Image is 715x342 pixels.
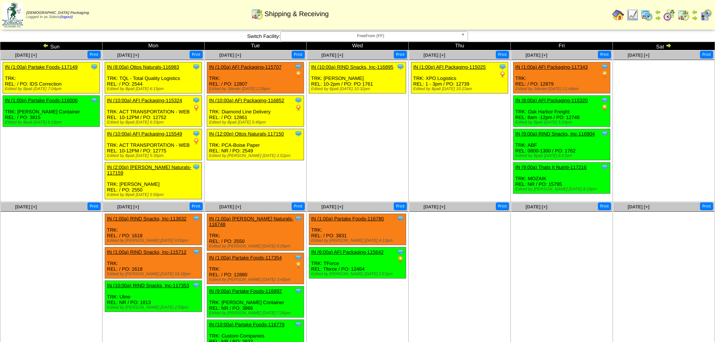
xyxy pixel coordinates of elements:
div: Edited by [PERSON_NAME] [DATE] 4:13pm [311,238,406,243]
a: IN (1:00a) AFI Packaging-117343 [515,64,588,70]
img: PO [295,261,302,269]
a: [DATE] [+] [117,53,139,58]
div: Edited by Jdexter [DATE] 11:44pm [515,87,610,91]
img: PO [601,71,608,78]
img: Tooltip [295,96,302,104]
div: Edited by [PERSON_NAME] [DATE] 9:00pm [107,238,202,243]
div: TRK: REL: / PO: 2550 [207,214,304,251]
div: TRK: ABF REL: 0800-1300 / PO: 1762 [513,129,610,160]
div: Edited by Bpali [DATE] 7:04pm [5,87,99,91]
img: arrowleft.gif [43,42,49,48]
button: Print [700,202,713,210]
a: [DATE] [+] [321,204,343,209]
button: Print [292,51,305,59]
img: PO [295,104,302,111]
img: Tooltip [397,215,404,222]
div: TRK: REL: / PO: 1618 [105,247,202,279]
a: (logout) [60,15,73,19]
a: IN (10:00a) AFI Packaging-115549 [107,131,182,137]
div: Edited by Jdexter [DATE] 2:29pm [209,87,304,91]
div: Edited by [PERSON_NAME] [DATE] 3:40pm [209,277,304,282]
div: Edited by Bpali [DATE] 6:33pm [107,120,202,125]
img: calendarblend.gif [663,9,675,21]
a: [DATE] [+] [628,53,649,58]
a: IN (9:00a) Thats It Nutriti-117216 [515,164,587,170]
a: IN (10:00a) RIND Snacks, Inc-117353 [107,283,189,288]
div: Edited by [PERSON_NAME] [DATE] 2:59pm [107,305,202,310]
button: Print [598,51,611,59]
img: Tooltip [295,63,302,71]
a: [DATE] [+] [423,204,445,209]
img: Tooltip [601,96,608,104]
div: TRK: [PERSON_NAME] Container REL: NR / PO: 3866 [207,286,304,318]
img: PO [295,71,302,78]
td: Sat [613,42,715,50]
span: [DATE] [+] [423,53,445,58]
div: TRK: REL: / PO: 12879 [513,62,610,93]
button: Print [496,51,509,59]
a: IN (1:00a) Partake Foods-116780 [311,216,384,221]
a: IN (2:00p) [PERSON_NAME] Naturals-117159 [107,164,191,176]
div: TRK: REL: / PO: 1618 [105,214,202,245]
a: IN (1:00a) RIND Snacks, Inc-115712 [107,249,187,255]
img: Tooltip [601,63,608,71]
a: [DATE] [+] [219,53,241,58]
div: TRK: [PERSON_NAME] REL: 10-2pm / PO: PO 1761 [309,62,406,93]
img: PO [193,137,200,145]
img: line_graph.gif [626,9,638,21]
img: PO [193,104,200,111]
a: IN (10:00a) AFI Packaging-115324 [107,98,182,103]
button: Print [496,202,509,210]
div: TRK: Uline REL: NR / PO: 1813 [105,281,202,312]
img: calendarinout.gif [677,9,689,21]
div: Edited by [PERSON_NAME] [DATE] 2:52pm [209,154,304,158]
button: Print [292,202,305,210]
div: Edited by Bpali [DATE] 5:35pm [107,154,202,158]
button: Print [700,51,713,59]
img: Tooltip [193,96,200,104]
img: PO [601,104,608,111]
div: TRK: PCA-Boise Paper REL: NR / PO: 2549 [207,129,304,160]
img: Tooltip [601,163,608,171]
img: Tooltip [193,248,200,256]
img: Tooltip [295,287,302,295]
img: calendarcustomer.gif [700,9,712,21]
div: Edited by Bpali [DATE] 10:23am [413,87,508,91]
a: IN (6:00a) AFI Packaging-115642 [311,249,384,255]
a: [DATE] [+] [525,204,547,209]
img: Tooltip [295,321,302,328]
a: IN (1:00a) Partake Foods-117354 [209,255,282,261]
button: Print [598,202,611,210]
a: IN (1:00a) RIND Snacks, Inc-113632 [107,216,187,221]
a: [DATE] [+] [15,204,37,209]
div: Edited by Bpali [DATE] 5:24pm [515,120,610,125]
a: [DATE] [+] [321,53,343,58]
div: TRK: ACT TRANSPORTATION - WEB REL: 10-12PM / PO: 12775 [105,129,202,160]
span: Logged in as Sdavis [26,11,89,19]
img: home.gif [612,9,624,21]
img: zoroco-logo-small.webp [2,2,23,27]
td: Thu [409,42,511,50]
a: IN (10:00a) Partake Foods-116779 [209,322,284,327]
img: Tooltip [90,96,98,104]
img: Tooltip [295,130,302,137]
a: [DATE] [+] [628,204,649,209]
img: Tooltip [397,248,404,256]
div: TRK: REL: / PO: IDS Correction [3,62,100,93]
span: [DATE] [+] [15,53,37,58]
a: [DATE] [+] [525,53,547,58]
a: IN (10:00a) AFI Packaging-116852 [209,98,284,103]
img: arrowleft.gif [655,9,661,15]
button: Print [87,51,101,59]
div: TRK: REL: / PO: 12807 [207,62,304,93]
a: [DATE] [+] [117,204,139,209]
img: arrowright.gif [665,42,671,48]
div: Edited by Bpali [DATE] 10:32pm [311,87,406,91]
img: Tooltip [295,215,302,222]
div: TRK: ACT TRANSPORTATION - WEB REL: 10-12PM / PO: 12752 [105,96,202,127]
a: IN (8:00a) AFI Packaging-115320 [515,98,588,103]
